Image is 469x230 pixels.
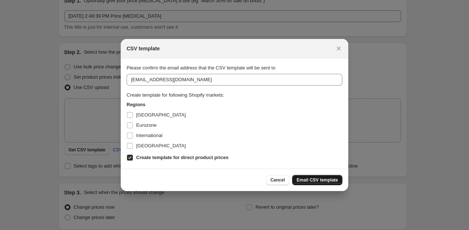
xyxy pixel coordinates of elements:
[292,175,342,185] button: Email CSV template
[136,122,157,128] span: Eurozone
[136,143,186,148] span: [GEOGRAPHIC_DATA]
[136,133,163,138] span: International
[334,43,344,54] button: Close
[270,177,285,183] span: Cancel
[136,112,186,118] span: [GEOGRAPHIC_DATA]
[127,45,160,52] h2: CSV template
[127,91,342,99] div: Create template for following Shopify markets:
[266,175,289,185] button: Cancel
[127,65,275,71] span: Please confirm the email address that the CSV template will be sent to
[127,101,342,108] h3: Regions
[136,155,228,160] b: Create template for direct product prices
[297,177,338,183] span: Email CSV template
